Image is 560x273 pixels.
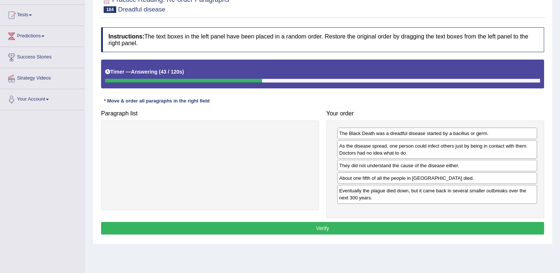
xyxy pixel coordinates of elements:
[104,6,116,13] span: 184
[337,185,537,203] div: Eventually the plague died down, but it came back in several smaller outbreaks over the next 300 ...
[337,172,537,184] div: About one fifth of all the people in [GEOGRAPHIC_DATA] died.
[101,27,544,52] h4: The text boxes in the left panel have been placed in a random order. Restore the original order b...
[105,69,184,75] h5: Timer —
[0,5,85,23] a: Tests
[0,47,85,65] a: Success Stories
[131,69,158,75] b: Answering
[0,68,85,87] a: Strategy Videos
[101,222,544,235] button: Verify
[182,69,184,75] b: )
[161,69,182,75] b: 43 / 120s
[337,160,537,171] div: They did not understand the cause of the disease either.
[101,110,319,117] h4: Paragraph list
[0,26,85,44] a: Predictions
[326,110,544,117] h4: Your order
[337,128,537,139] div: The Black Death was a dreadful disease started by a bacillus or germ.
[337,140,537,159] div: As the disease spread, one person could infect others just by being in contact with them. Doctors...
[159,69,161,75] b: (
[0,89,85,108] a: Your Account
[108,33,144,40] b: Instructions:
[118,6,165,13] small: Dreadful disease
[101,98,212,105] div: * Move & order all paragraphs in the right field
